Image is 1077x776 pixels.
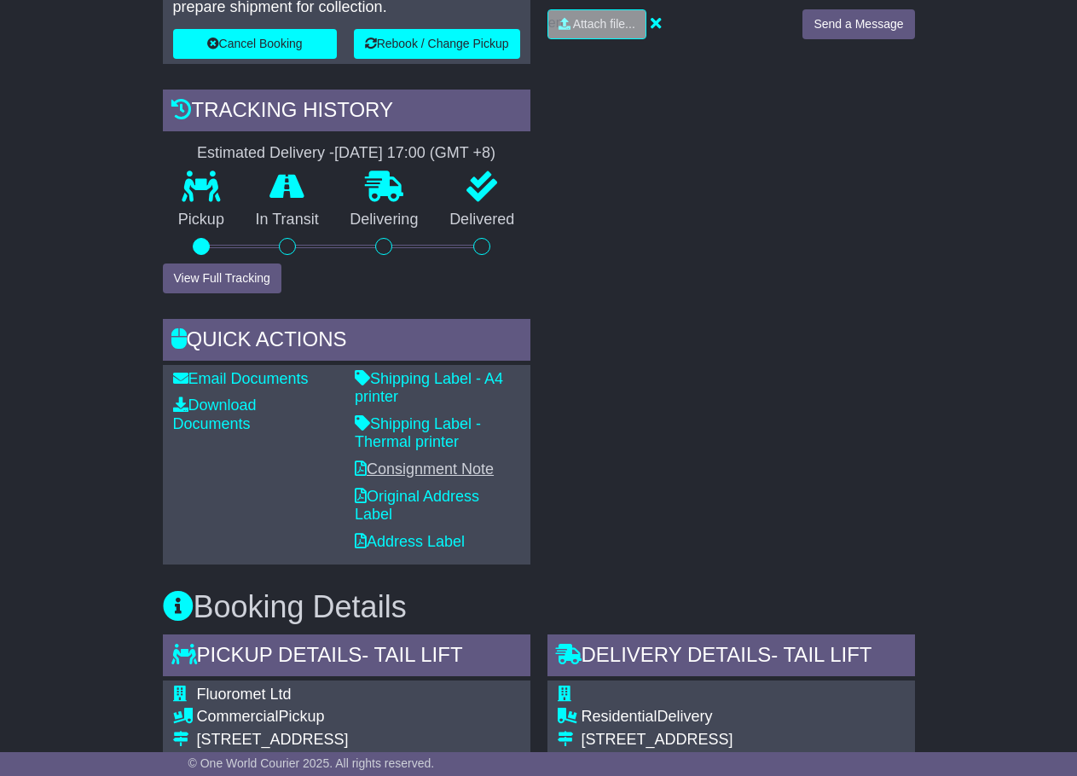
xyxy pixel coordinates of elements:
a: Shipping Label - Thermal printer [355,415,481,451]
div: Tracking history [163,90,530,136]
div: Delivery [582,708,876,727]
div: [STREET_ADDRESS] [197,731,520,750]
span: Commercial [197,708,279,725]
p: In Transit [240,211,334,229]
span: Residential [582,708,657,725]
p: Delivering [334,211,434,229]
a: Download Documents [173,397,257,432]
span: - Tail Lift [771,643,871,666]
button: View Full Tracking [163,263,281,293]
span: Fluoromet Ltd [197,686,292,703]
h3: Booking Details [163,590,915,624]
button: Send a Message [802,9,914,39]
p: Delivered [434,211,530,229]
a: Address Label [355,533,465,550]
button: Rebook / Change Pickup [354,29,520,59]
div: [STREET_ADDRESS] [582,731,876,750]
div: Delivery Details [547,634,915,680]
div: Quick Actions [163,319,530,365]
div: Pickup Details [163,634,530,680]
div: Estimated Delivery - [163,144,530,163]
a: Email Documents [173,370,309,387]
p: Pickup [163,211,240,229]
a: Consignment Note [355,460,494,478]
div: Pickup [197,708,520,727]
a: Original Address Label [355,488,479,524]
button: Cancel Booking [173,29,337,59]
a: Shipping Label - A4 printer [355,370,503,406]
div: [DATE] 17:00 (GMT +8) [334,144,495,163]
span: © One World Courier 2025. All rights reserved. [188,756,435,770]
span: - Tail Lift [362,643,462,666]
